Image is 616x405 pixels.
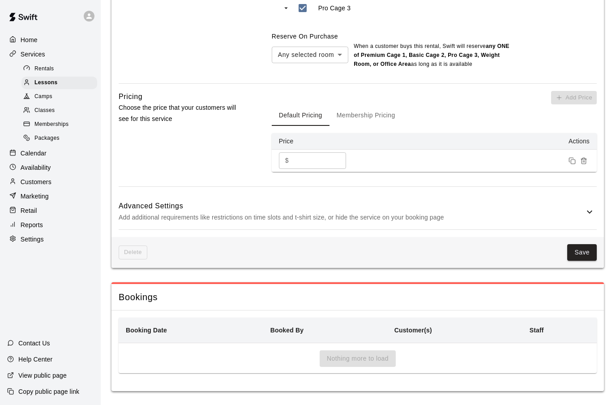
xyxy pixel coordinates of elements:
label: Reserve On Purchase [272,33,338,40]
a: Calendar [7,146,94,160]
a: Home [7,33,94,47]
p: View public page [18,371,67,380]
p: Pro Cage 3 [318,4,351,13]
a: Packages [21,132,101,146]
span: Rentals [34,65,54,73]
th: Price [272,133,361,150]
p: Choose the price that your customers will see for this service [119,102,243,125]
p: $ [285,156,289,165]
b: any ONE of Premium Cage 1, Basic Cage 2, Pro Cage 3, Weight Room, or Office Area [354,43,509,67]
div: Camps [21,90,97,103]
b: Staff [530,327,544,334]
span: Bookings [119,291,597,303]
span: Camps [34,92,52,101]
a: Classes [21,104,101,118]
span: Classes [34,106,55,115]
div: Packages [21,132,97,145]
b: Booking Date [126,327,167,334]
a: Reports [7,218,94,232]
a: Rentals [21,62,101,76]
a: Memberships [21,118,101,132]
p: Availability [21,163,51,172]
p: Contact Us [18,339,50,348]
button: Default Pricing [272,104,329,126]
div: Lessons [21,77,97,89]
a: Services [7,47,94,61]
p: Home [21,35,38,44]
span: This lesson can't be deleted because its tied to: credits, [119,246,147,259]
b: Booked By [270,327,304,334]
th: Actions [361,133,597,150]
span: Packages [34,134,60,143]
div: Any selected room [272,47,348,63]
div: Advanced SettingsAdd additional requirements like restrictions on time slots and t-shirt size, or... [119,194,597,229]
p: Marketing [21,192,49,201]
p: Retail [21,206,37,215]
p: Customers [21,177,51,186]
h6: Pricing [119,91,142,103]
p: Help Center [18,355,52,364]
a: Lessons [21,76,101,90]
p: Add additional requirements like restrictions on time slots and t-shirt size, or hide the service... [119,212,584,223]
a: Marketing [7,190,94,203]
a: Availability [7,161,94,174]
button: Duplicate price [566,155,578,167]
b: Customer(s) [394,327,432,334]
button: Membership Pricing [329,104,402,126]
div: Rentals [21,63,97,75]
h6: Advanced Settings [119,200,584,212]
p: Settings [21,235,44,244]
span: Memberships [34,120,68,129]
div: Memberships [21,118,97,131]
p: When a customer buys this rental , Swift will reserve as long as it is available [354,42,510,69]
a: Settings [7,233,94,246]
p: Copy public page link [18,387,79,396]
button: Remove price [578,155,590,167]
a: Customers [7,175,94,189]
p: Calendar [21,149,47,158]
p: Services [21,50,45,59]
span: Lessons [34,78,58,87]
p: Reports [21,220,43,229]
div: Classes [21,104,97,117]
a: Retail [7,204,94,217]
button: Save [567,244,597,261]
a: Camps [21,90,101,104]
